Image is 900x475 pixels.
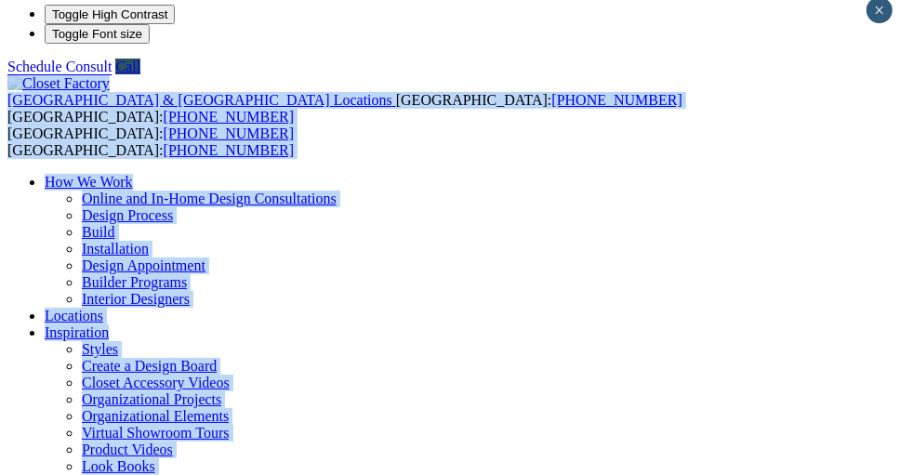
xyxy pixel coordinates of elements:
[7,75,110,92] img: Closet Factory
[82,458,155,474] a: Look Books
[45,174,133,190] a: How We Work
[7,59,112,74] a: Schedule Consult
[45,24,150,44] button: Toggle Font size
[45,324,109,340] a: Inspiration
[82,274,187,290] a: Builder Programs
[7,92,396,108] a: [GEOGRAPHIC_DATA] & [GEOGRAPHIC_DATA] Locations
[82,391,221,407] a: Organizational Projects
[115,59,140,74] a: Call
[82,358,217,374] a: Create a Design Board
[82,375,230,390] a: Closet Accessory Videos
[82,425,230,441] a: Virtual Showroom Tours
[45,308,103,323] a: Locations
[164,125,294,141] a: [PHONE_NUMBER]
[82,341,118,357] a: Styles
[7,125,294,158] span: [GEOGRAPHIC_DATA]: [GEOGRAPHIC_DATA]:
[82,207,173,223] a: Design Process
[551,92,682,108] a: [PHONE_NUMBER]
[82,408,229,424] a: Organizational Elements
[164,142,294,158] a: [PHONE_NUMBER]
[7,92,682,125] span: [GEOGRAPHIC_DATA]: [GEOGRAPHIC_DATA]:
[82,224,115,240] a: Build
[82,191,337,206] a: Online and In-Home Design Consultations
[7,92,392,108] span: [GEOGRAPHIC_DATA] & [GEOGRAPHIC_DATA] Locations
[52,27,142,41] span: Toggle Font size
[52,7,167,21] span: Toggle High Contrast
[82,442,173,457] a: Product Videos
[82,257,205,273] a: Design Appointment
[164,109,294,125] a: [PHONE_NUMBER]
[82,291,190,307] a: Interior Designers
[82,241,149,257] a: Installation
[45,5,175,24] button: Toggle High Contrast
